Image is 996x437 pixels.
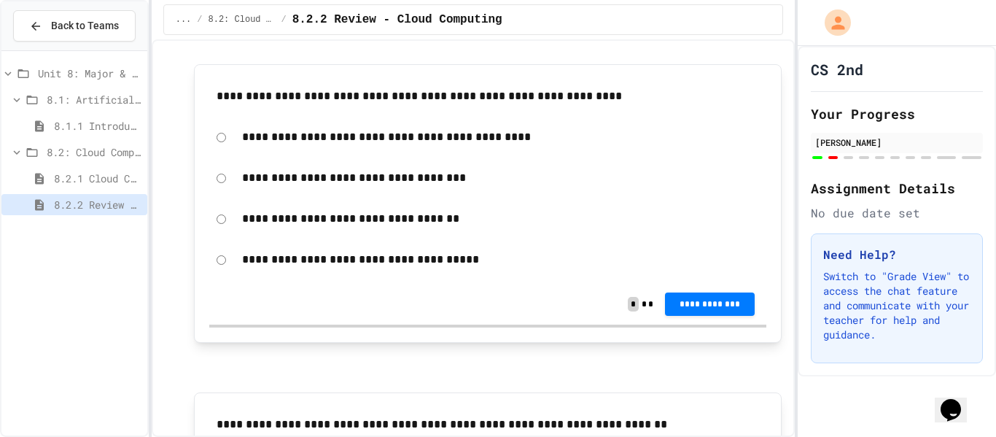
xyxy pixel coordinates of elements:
span: / [197,14,202,26]
span: 8.2: Cloud Computing [47,144,141,160]
p: Switch to "Grade View" to access the chat feature and communicate with your teacher for help and ... [823,269,970,342]
span: ... [176,14,192,26]
span: 8.2.2 Review - Cloud Computing [54,197,141,212]
div: [PERSON_NAME] [815,136,979,149]
h2: Your Progress [811,104,983,124]
span: 8.1.1 Introduction to Artificial Intelligence [54,118,141,134]
h1: CS 2nd [811,59,863,80]
iframe: chat widget [935,379,981,422]
span: / [281,14,286,26]
span: 8.1: Artificial Intelligence Basics [47,92,141,107]
span: 8.2.1 Cloud Computing: Transforming the Digital World [54,171,141,186]
span: Back to Teams [51,18,119,34]
span: Unit 8: Major & Emerging Technologies [38,66,141,81]
span: 8.2: Cloud Computing [209,14,276,26]
div: No due date set [811,204,983,222]
h2: Assignment Details [811,178,983,198]
div: My Account [809,6,855,39]
span: 8.2.2 Review - Cloud Computing [292,11,502,28]
h3: Need Help? [823,246,970,263]
button: Back to Teams [13,10,136,42]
